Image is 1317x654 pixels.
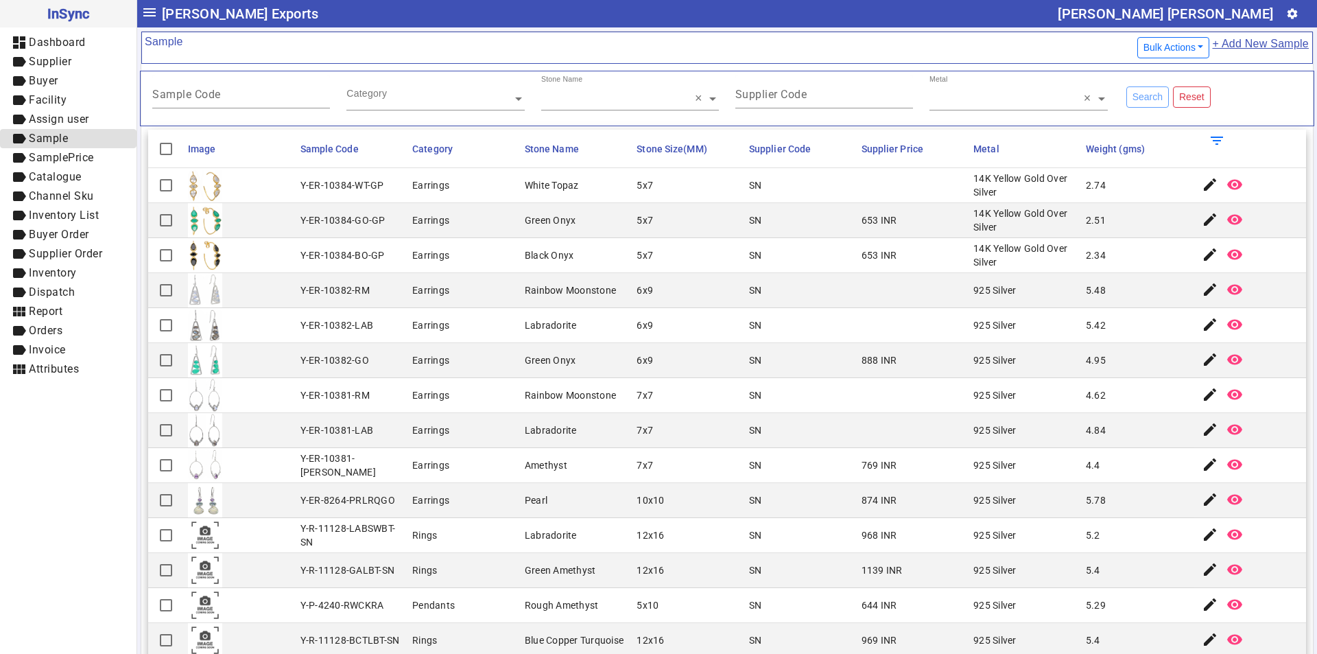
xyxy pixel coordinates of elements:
img: 934b3a39-50bb-4311-a0d8-b83f8e581c08 [188,168,222,202]
div: Y-ER-10384-BO-GP [300,248,385,262]
span: Supplier [29,55,71,68]
div: Earrings [412,318,449,332]
div: 5.4 [1086,563,1100,577]
span: Supplier Order [29,247,102,260]
mat-icon: edit [1202,176,1218,193]
span: [PERSON_NAME] Exports [162,3,318,25]
span: Dispatch [29,285,75,299]
img: 6a568fa2-e3cf-4a61-8524-caf1fabebe15 [188,308,222,342]
mat-icon: remove_red_eye [1226,631,1243,648]
div: 6x9 [637,318,653,332]
div: Earrings [412,213,449,227]
button: Reset [1173,86,1211,108]
mat-icon: edit [1202,491,1218,508]
span: Inventory List [29,209,99,222]
span: Dashboard [29,36,86,49]
span: InSync [11,3,126,25]
div: Y-ER-10382-GO [300,353,369,367]
div: 4.84 [1086,423,1106,437]
mat-icon: edit [1202,281,1218,298]
span: Catalogue [29,170,82,183]
mat-icon: edit [1202,421,1218,438]
div: 925 Silver [973,528,1017,542]
div: Earrings [412,388,449,402]
mat-icon: edit [1202,386,1218,403]
mat-icon: label [11,188,27,205]
div: 653 INR [862,248,897,262]
mat-icon: edit [1202,351,1218,368]
img: comingsoon.png [188,518,222,552]
mat-icon: settings [1286,8,1298,20]
div: 6x9 [637,283,653,297]
span: Stone Size(MM) [637,143,707,154]
div: SN [749,248,762,262]
div: Y-ER-10381-RM [300,388,370,402]
div: 4.4 [1086,458,1100,472]
span: Buyer [29,74,58,87]
div: Labradorite [525,318,577,332]
a: + Add New Sample [1211,35,1309,60]
div: Rings [412,563,437,577]
mat-icon: remove_red_eye [1226,246,1243,263]
mat-icon: edit [1202,631,1218,648]
div: Stone Name [541,74,582,84]
div: Y-R-11128-GALBT-SN [300,563,395,577]
mat-icon: remove_red_eye [1226,386,1243,403]
span: Invoice [29,343,66,356]
div: 5x7 [637,213,653,227]
div: Y-ER-8264-PRLRQGO [300,493,395,507]
span: Clear all [1084,92,1095,106]
div: 14K Yellow Gold Over Silver [973,172,1078,199]
div: SN [749,563,762,577]
mat-icon: remove_red_eye [1226,176,1243,193]
mat-icon: remove_red_eye [1226,561,1243,578]
span: Channel Sku [29,189,94,202]
div: Pearl [525,493,547,507]
mat-icon: label [11,342,27,358]
span: Sample [29,132,68,145]
span: Stone Name [525,143,579,154]
div: 925 Silver [973,353,1017,367]
div: Green Onyx [525,213,576,227]
div: SN [749,423,762,437]
mat-icon: edit [1202,211,1218,228]
div: 925 Silver [973,423,1017,437]
mat-icon: label [11,323,27,339]
div: Earrings [412,248,449,262]
div: Y-P-4240-RWCKRA [300,598,384,612]
mat-icon: label [11,246,27,262]
span: Inventory [29,266,77,279]
div: SN [749,213,762,227]
div: Earrings [412,178,449,192]
div: Amethyst [525,458,567,472]
mat-icon: label [11,207,27,224]
img: 46fad302-c46c-4321-a48e-a5a0dd7cde31 [188,448,222,482]
img: 6b33a039-b376-4f09-8191-9e6e7e61375c [188,273,222,307]
mat-icon: label [11,54,27,70]
mat-icon: view_module [11,361,27,377]
mat-icon: remove_red_eye [1226,351,1243,368]
span: Category [412,143,453,154]
mat-icon: remove_red_eye [1226,491,1243,508]
div: SN [749,493,762,507]
div: 5.78 [1086,493,1106,507]
div: 925 Silver [973,598,1017,612]
mat-label: Sample Code [152,88,221,101]
div: Rough Amethyst [525,598,599,612]
mat-icon: label [11,265,27,281]
img: 1e10cf81-92ac-4325-9994-a599a94a6288 [188,413,222,447]
div: Y-ER-10384-WT-GP [300,178,384,192]
mat-icon: menu [141,4,158,21]
div: White Topaz [525,178,579,192]
div: SN [749,353,762,367]
div: 12x16 [637,633,664,647]
div: Black Onyx [525,248,574,262]
span: Weight (gms) [1086,143,1145,154]
div: 5x10 [637,598,658,612]
mat-icon: view_module [11,303,27,320]
mat-icon: filter_list [1209,132,1225,149]
img: fc650671-0767-4822-9a64-faea5dca9abc [188,483,222,517]
span: Clear all [695,92,707,106]
span: Assign user [29,113,89,126]
div: 14K Yellow Gold Over Silver [973,242,1078,269]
